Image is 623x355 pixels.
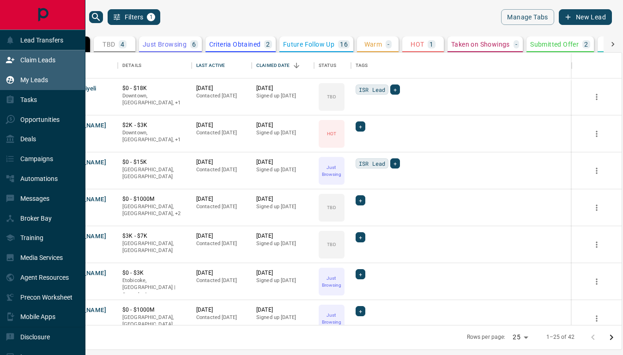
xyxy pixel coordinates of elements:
p: 2 [584,41,588,48]
p: [DATE] [196,84,247,92]
p: Signed up [DATE] [256,277,309,284]
span: + [359,233,362,242]
button: more [590,90,604,104]
p: TBD [327,241,336,248]
p: Contacted [DATE] [196,203,247,211]
p: $2K - $3K [122,121,187,129]
div: Tags [351,53,572,78]
p: 1–25 of 42 [546,333,575,341]
button: more [590,201,604,215]
span: + [359,196,362,205]
p: Contacted [DATE] [196,166,247,174]
p: Contacted [DATE] [196,240,247,247]
p: $3K - $7K [122,232,187,240]
div: Last Active [192,53,252,78]
span: + [359,270,362,279]
p: [DATE] [256,158,309,166]
p: Contacted [DATE] [196,314,247,321]
span: + [359,307,362,316]
div: + [356,121,365,132]
div: + [356,306,365,316]
div: Claimed Date [256,53,290,78]
p: Toronto [122,92,187,107]
p: Taken on Showings [451,41,510,48]
p: Signed up [DATE] [256,166,309,174]
button: more [590,238,604,252]
div: + [356,195,365,205]
p: [DATE] [196,158,247,166]
div: Last Active [196,53,225,78]
span: ISR Lead [359,159,385,168]
p: 16 [340,41,348,48]
p: Submitted Offer [530,41,579,48]
div: + [390,158,400,168]
span: 1 [148,14,154,20]
div: Details [118,53,192,78]
div: Tags [356,53,368,78]
p: [DATE] [256,121,309,129]
div: + [390,84,400,95]
p: [DATE] [196,232,247,240]
p: Just Browsing [320,164,344,178]
p: 4 [121,41,124,48]
p: Just Browsing [320,312,344,325]
span: + [393,159,397,168]
p: Just Browsing [320,275,344,289]
div: Status [314,53,351,78]
p: Criteria Obtained [209,41,261,48]
p: 1 [429,41,433,48]
div: Name [53,53,118,78]
p: $0 - $1000M [122,306,187,314]
p: [GEOGRAPHIC_DATA], [GEOGRAPHIC_DATA] [122,314,187,328]
span: + [359,122,362,131]
p: $0 - $1000M [122,195,187,203]
p: [DATE] [256,269,309,277]
p: Signed up [DATE] [256,240,309,247]
button: New Lead [559,9,612,25]
p: Toronto [122,277,187,299]
p: TBD [327,93,336,100]
button: more [590,127,604,141]
p: TBD [327,204,336,211]
button: Sort [290,59,303,72]
p: Contacted [DATE] [196,277,247,284]
button: Filters1 [108,9,161,25]
p: Just Browsing [143,41,187,48]
div: 25 [509,331,531,344]
p: [DATE] [256,232,309,240]
div: Status [319,53,336,78]
p: Signed up [DATE] [256,129,309,137]
span: ISR Lead [359,85,385,94]
p: [DATE] [256,306,309,314]
button: Go to next page [602,328,621,347]
p: Contacted [DATE] [196,129,247,137]
button: Manage Tabs [501,9,554,25]
p: [DATE] [196,121,247,129]
p: Toronto [122,129,187,144]
p: Signed up [DATE] [256,203,309,211]
p: [DATE] [196,306,247,314]
p: 2 [266,41,270,48]
button: search button [89,11,103,23]
p: [DATE] [196,269,247,277]
p: [DATE] [196,195,247,203]
p: TBD [103,41,115,48]
p: $0 - $15K [122,158,187,166]
p: [GEOGRAPHIC_DATA], [GEOGRAPHIC_DATA] [122,240,187,254]
p: Warm [364,41,382,48]
button: more [590,312,604,325]
p: [DATE] [256,84,309,92]
p: Signed up [DATE] [256,92,309,100]
div: Details [122,53,141,78]
p: Future Follow Up [283,41,334,48]
div: + [356,269,365,279]
div: + [356,232,365,242]
p: Signed up [DATE] [256,314,309,321]
p: HOT [327,130,336,137]
button: more [590,275,604,289]
p: Rows per page: [467,333,506,341]
span: + [393,85,397,94]
p: Contacted [DATE] [196,92,247,100]
p: HOT [411,41,424,48]
button: more [590,164,604,178]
